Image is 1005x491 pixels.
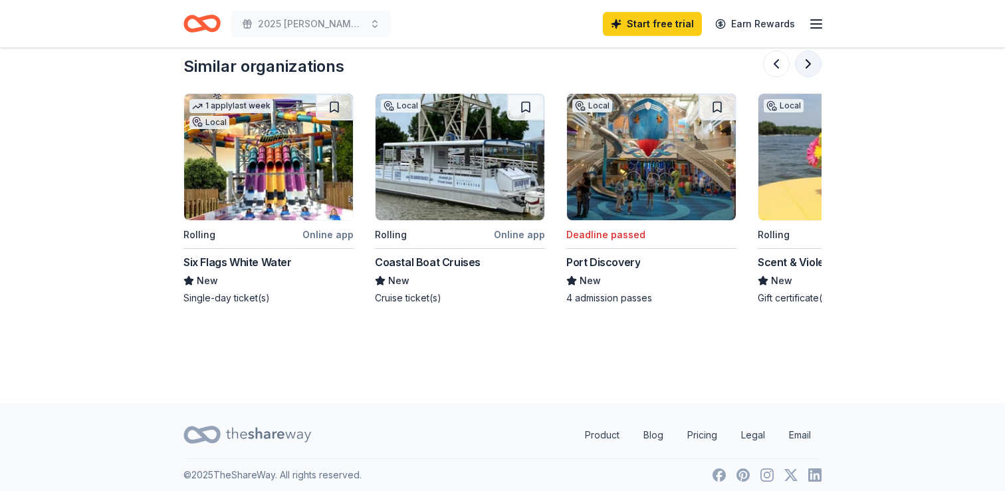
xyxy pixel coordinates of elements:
div: Rolling [183,227,215,243]
div: Coastal Boat Cruises [375,254,481,270]
div: Single-day ticket(s) [183,291,354,305]
div: Rolling [758,227,790,243]
a: Product [574,422,630,448]
div: Online app [302,226,354,243]
div: 1 apply last week [189,99,273,113]
img: Image for Six Flags White Water [184,94,353,220]
a: Email [778,422,822,448]
a: Image for Scent & VioletLocalRollingOnline appScent & VioletNewGift certificate(s) [758,93,928,305]
img: Image for Scent & Violet [758,94,927,220]
div: Similar organizations [183,56,344,77]
div: 4 admission passes [566,291,736,305]
div: Scent & Violet [758,254,828,270]
p: © 2025 TheShareWay. All rights reserved. [183,467,362,483]
a: Earn Rewards [707,12,803,36]
div: Six Flags White Water [183,254,292,270]
button: 2025 [PERSON_NAME] Classic Golf Tournament [231,11,391,37]
div: Deadline passed [566,227,645,243]
img: Image for Coastal Boat Cruises [376,94,544,220]
div: Cruise ticket(s) [375,291,545,305]
div: Local [764,99,804,112]
div: Local [189,116,229,129]
span: New [197,273,218,289]
div: Local [572,99,612,112]
nav: quick links [574,422,822,448]
a: Pricing [677,422,728,448]
span: 2025 [PERSON_NAME] Classic Golf Tournament [258,16,364,32]
div: Rolling [375,227,407,243]
div: Online app [494,226,545,243]
span: New [771,273,792,289]
span: New [580,273,601,289]
div: Port Discovery [566,254,640,270]
a: Image for Port DiscoveryLocalDeadline passedPort DiscoveryNew4 admission passes [566,93,736,305]
img: Image for Port Discovery [567,94,736,220]
a: Image for Coastal Boat CruisesLocalRollingOnline appCoastal Boat CruisesNewCruise ticket(s) [375,93,545,305]
a: Image for Six Flags White Water1 applylast weekLocalRollingOnline appSix Flags White WaterNewSing... [183,93,354,305]
a: Legal [730,422,776,448]
span: New [388,273,409,289]
div: Gift certificate(s) [758,291,928,305]
a: Blog [633,422,674,448]
a: Start free trial [603,12,702,36]
div: Local [381,99,421,112]
a: Home [183,8,221,39]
